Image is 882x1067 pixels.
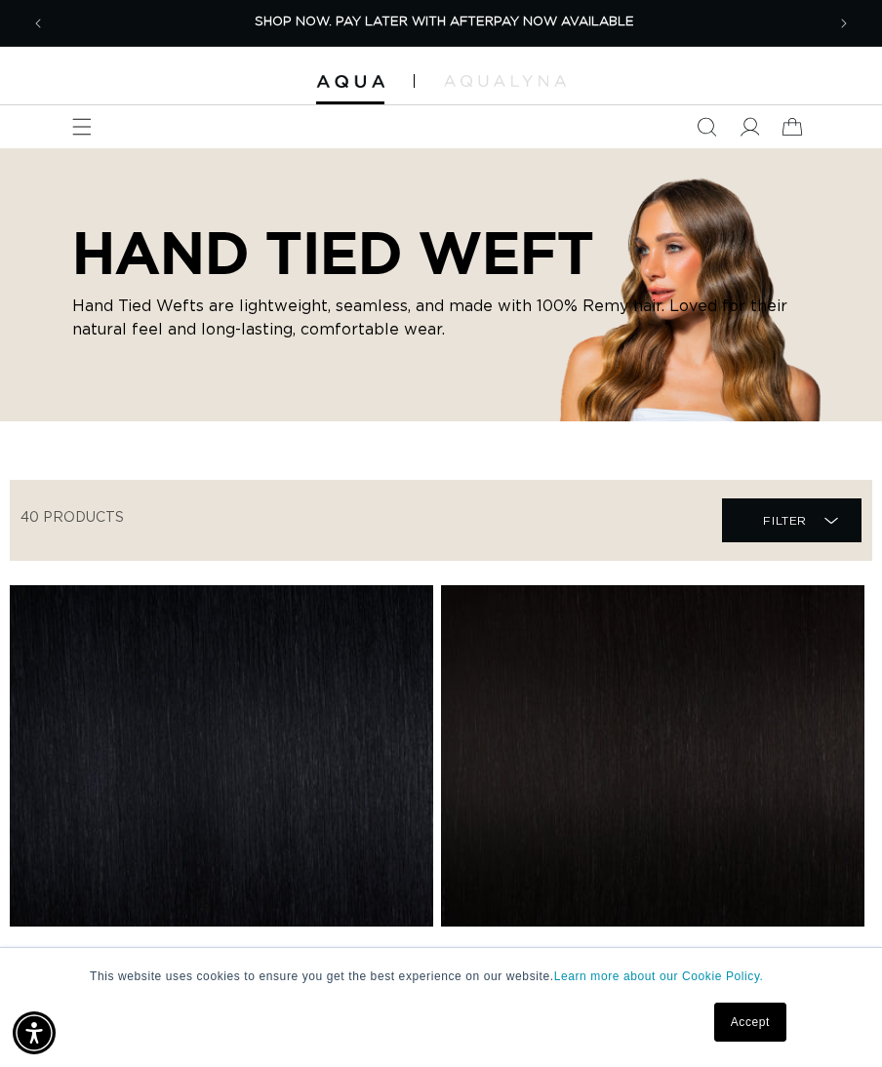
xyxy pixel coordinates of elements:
[17,2,60,45] button: Previous announcement
[722,498,862,542] summary: Filter
[90,968,792,985] p: This website uses cookies to ensure you get the best experience on our website.
[60,105,103,148] summary: Menu
[316,75,384,89] img: Aqua Hair Extensions
[554,969,764,983] a: Learn more about our Cookie Policy.
[72,218,809,287] h2: HAND TIED WEFT
[763,502,807,539] span: Filter
[72,295,809,341] p: Hand Tied Wefts are lightweight, seamless, and made with 100% Remy hair. Loved for their natural ...
[444,75,566,87] img: aqualyna.com
[685,105,728,148] summary: Search
[13,1011,56,1054] div: Accessibility Menu
[20,511,124,525] span: 40 products
[714,1003,786,1042] a: Accept
[255,16,634,28] span: SHOP NOW. PAY LATER WITH AFTERPAY NOW AVAILABLE
[822,2,865,45] button: Next announcement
